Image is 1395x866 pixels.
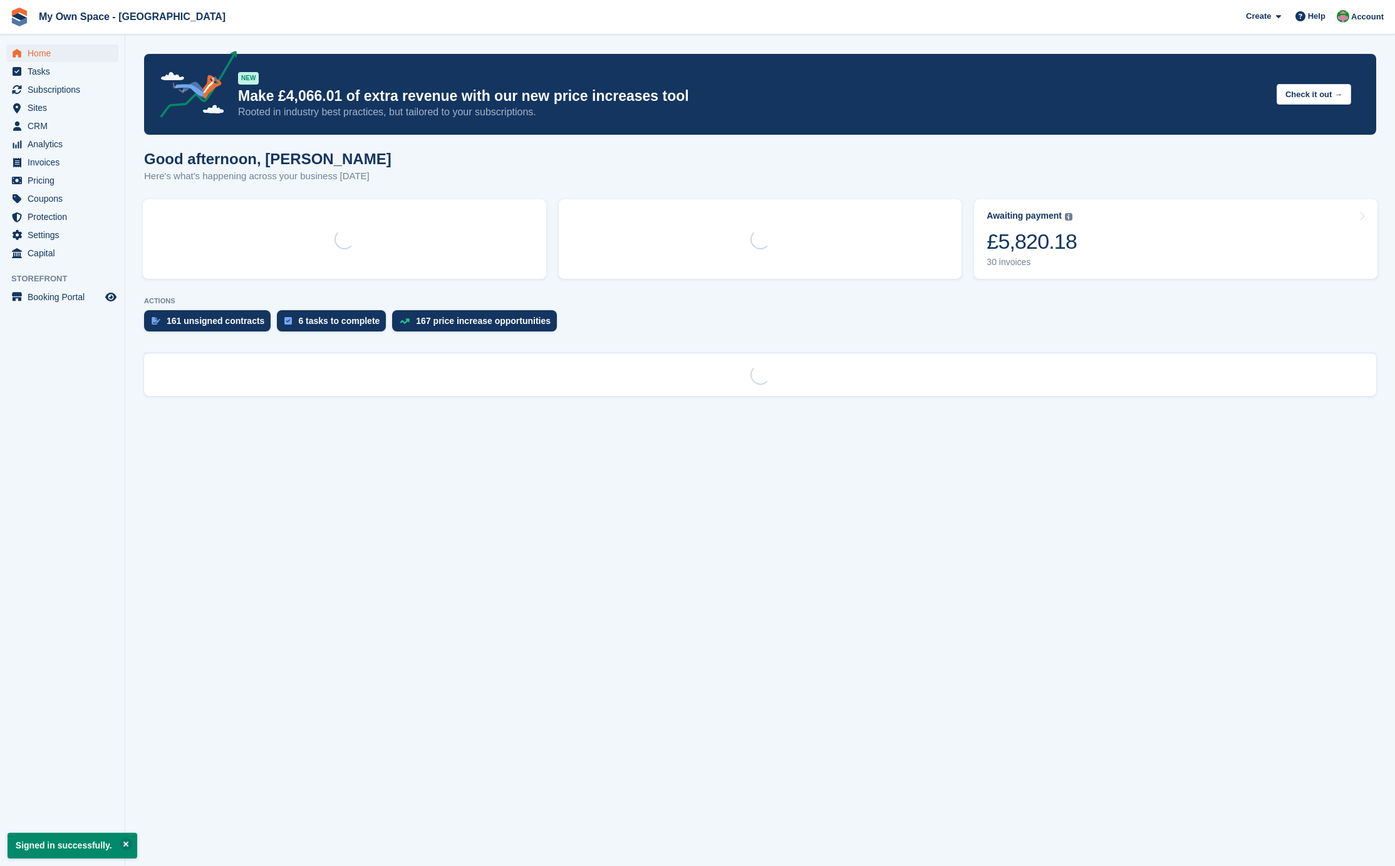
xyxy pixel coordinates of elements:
span: Storefront [11,273,125,285]
a: Preview store [103,290,118,305]
a: menu [6,117,118,135]
img: Millie Webb [1337,10,1349,23]
img: task-75834270c22a3079a89374b754ae025e5fb1db73e45f91037f5363f120a921f8.svg [284,317,292,325]
span: Coupons [28,190,103,207]
span: Pricing [28,172,103,189]
a: 167 price increase opportunities [392,310,563,338]
a: Awaiting payment £5,820.18 30 invoices [974,199,1377,279]
a: menu [6,172,118,189]
span: Invoices [28,154,103,171]
span: Booking Portal [28,288,103,306]
span: Subscriptions [28,81,103,98]
img: stora-icon-8386f47178a22dfd0bd8f6a31ec36ba5ce8667c1dd55bd0f319d3a0aa187defe.svg [10,8,29,26]
span: Account [1351,11,1384,23]
a: menu [6,244,118,262]
span: Create [1246,10,1271,23]
a: menu [6,208,118,226]
a: menu [6,63,118,80]
p: Rooted in industry best practices, but tailored to your subscriptions. [238,105,1267,119]
div: 30 invoices [987,257,1077,268]
span: Settings [28,226,103,244]
span: Help [1308,10,1325,23]
a: menu [6,81,118,98]
p: Signed in successfully. [8,833,137,858]
p: Make £4,066.01 of extra revenue with our new price increases tool [238,87,1267,105]
div: NEW [238,72,259,85]
img: icon-info-grey-7440780725fd019a000dd9b08b2336e03edf1995a4989e88bcd33f0948082b44.svg [1065,213,1072,221]
a: menu [6,226,118,244]
div: 6 tasks to complete [298,316,380,326]
a: menu [6,99,118,117]
div: 161 unsigned contracts [167,316,264,326]
span: Capital [28,244,103,262]
a: menu [6,190,118,207]
span: Analytics [28,135,103,153]
span: Home [28,44,103,62]
img: contract_signature_icon-13c848040528278c33f63329250d36e43548de30e8caae1d1a13099fd9432cc5.svg [152,317,160,325]
img: price-adjustments-announcement-icon-8257ccfd72463d97f412b2fc003d46551f7dbcb40ab6d574587a9cd5c0d94... [150,51,237,122]
span: CRM [28,117,103,135]
a: 6 tasks to complete [277,310,392,338]
a: My Own Space - [GEOGRAPHIC_DATA] [34,6,231,27]
h1: Good afternoon, [PERSON_NAME] [144,150,392,167]
a: 161 unsigned contracts [144,310,277,338]
a: menu [6,288,118,306]
a: menu [6,154,118,171]
div: 167 price increase opportunities [416,316,551,326]
a: menu [6,44,118,62]
button: Check it out → [1277,84,1351,105]
span: Protection [28,208,103,226]
div: £5,820.18 [987,229,1077,254]
p: ACTIONS [144,297,1376,305]
span: Sites [28,99,103,117]
div: Awaiting payment [987,211,1062,221]
p: Here's what's happening across your business [DATE] [144,169,392,184]
a: menu [6,135,118,153]
span: Tasks [28,63,103,80]
img: price_increase_opportunities-93ffe204e8149a01c8c9dc8f82e8f89637d9d84a8eef4429ea346261dce0b2c0.svg [400,318,410,324]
